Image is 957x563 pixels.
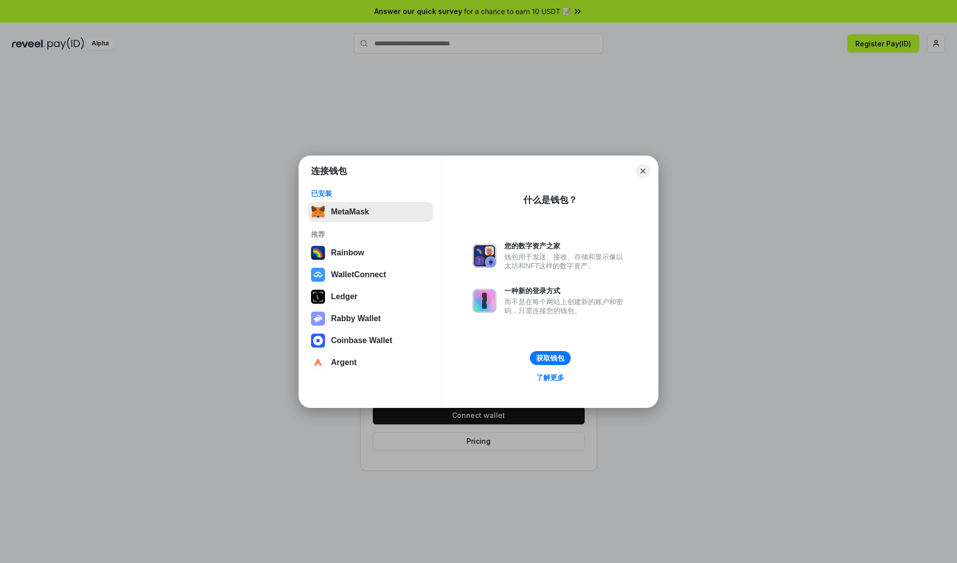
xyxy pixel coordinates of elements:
[311,290,325,304] img: svg+xml,%3Csvg%20xmlns%3D%22http%3A%2F%2Fwww.w3.org%2F2000%2Fsvg%22%20width%3D%2228%22%20height%3...
[504,286,628,295] div: 一种新的登录方式
[311,246,325,260] img: svg+xml,%3Csvg%20width%3D%22120%22%20height%3D%22120%22%20viewBox%3D%220%200%20120%20120%22%20fil...
[308,202,433,222] button: MetaMask
[473,244,496,268] img: svg+xml,%3Csvg%20xmlns%3D%22http%3A%2F%2Fwww.w3.org%2F2000%2Fsvg%22%20fill%3D%22none%22%20viewBox...
[308,243,433,263] button: Rainbow
[331,270,386,279] div: WalletConnect
[530,371,570,384] a: 了解更多
[311,312,325,326] img: svg+xml,%3Csvg%20xmlns%3D%22http%3A%2F%2Fwww.w3.org%2F2000%2Fsvg%22%20fill%3D%22none%22%20viewBox...
[311,230,430,239] div: 推荐
[308,309,433,329] button: Rabby Wallet
[473,289,496,313] img: svg+xml,%3Csvg%20xmlns%3D%22http%3A%2F%2Fwww.w3.org%2F2000%2Fsvg%22%20fill%3D%22none%22%20viewBox...
[504,252,628,270] div: 钱包用于发送、接收、存储和显示像以太坊和NFT这样的数字资产。
[523,194,577,206] div: 什么是钱包？
[504,297,628,315] div: 而不是在每个网站上创建新的账户和密码，只需连接您的钱包。
[331,248,364,257] div: Rainbow
[530,351,571,365] button: 获取钱包
[331,358,357,367] div: Argent
[536,354,564,363] div: 获取钱包
[311,165,347,177] h1: 连接钱包
[308,331,433,351] button: Coinbase Wallet
[308,353,433,373] button: Argent
[311,356,325,370] img: svg+xml,%3Csvg%20width%3D%2228%22%20height%3D%2228%22%20viewBox%3D%220%200%2028%2028%22%20fill%3D...
[331,207,369,216] div: MetaMask
[311,189,430,198] div: 已安装
[311,334,325,348] img: svg+xml,%3Csvg%20width%3D%2228%22%20height%3D%2228%22%20viewBox%3D%220%200%2028%2028%22%20fill%3D...
[308,287,433,307] button: Ledger
[311,268,325,282] img: svg+xml,%3Csvg%20width%3D%2228%22%20height%3D%2228%22%20viewBox%3D%220%200%2028%2028%22%20fill%3D...
[331,336,392,345] div: Coinbase Wallet
[331,292,357,301] div: Ledger
[536,373,564,382] div: 了解更多
[504,241,628,250] div: 您的数字资产之家
[331,314,381,323] div: Rabby Wallet
[636,164,650,178] button: Close
[311,205,325,219] img: svg+xml,%3Csvg%20fill%3D%22none%22%20height%3D%2233%22%20viewBox%3D%220%200%2035%2033%22%20width%...
[308,265,433,285] button: WalletConnect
